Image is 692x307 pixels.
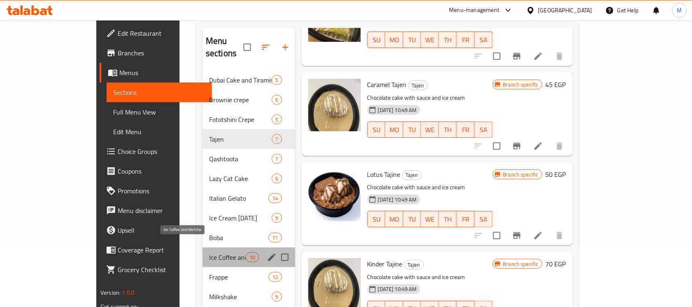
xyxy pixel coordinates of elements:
[546,79,566,90] h6: 45 EGP
[272,134,282,144] div: items
[403,32,421,48] button: TU
[203,90,295,110] div: Brownie crepe6
[546,169,566,180] h6: 50 EGP
[488,227,505,244] span: Select to update
[272,75,282,85] div: items
[206,35,244,60] h2: Menu sections
[550,46,569,66] button: delete
[118,245,205,255] span: Coverage Report
[550,226,569,245] button: delete
[246,254,258,261] span: 10
[460,124,471,136] span: FR
[272,116,282,124] span: 5
[272,213,282,223] div: items
[203,110,295,129] div: Fototshini Crepe5
[203,169,295,188] div: Lazy Cat Cake6
[475,211,493,227] button: SA
[203,287,295,307] div: Milkshake9
[209,115,272,124] span: Fototshini Crepe
[272,115,282,124] div: items
[500,260,542,268] span: Branch specific
[546,258,566,270] h6: 70 EGP
[118,166,205,176] span: Coupons
[272,174,282,183] div: items
[203,228,295,247] div: Boba11
[677,6,682,15] span: M
[424,34,436,46] span: WE
[371,124,382,136] span: SU
[424,124,436,136] span: WE
[118,186,205,196] span: Promotions
[389,124,400,136] span: MO
[256,37,275,57] span: Sort sections
[457,32,475,48] button: FR
[457,121,475,138] button: FR
[538,6,592,15] div: [GEOGRAPHIC_DATA]
[100,201,212,220] a: Menu disclaimer
[367,121,385,138] button: SU
[421,32,439,48] button: WE
[439,32,457,48] button: TH
[209,213,272,223] span: Ice Cream [DATE]
[367,211,385,227] button: SU
[550,136,569,156] button: delete
[209,134,272,144] span: Tajen
[100,220,212,240] a: Upsell
[209,75,272,85] span: Dubai Cake and Tiramisu
[478,213,489,225] span: SA
[118,225,205,235] span: Upsell
[203,208,295,228] div: Ice Cream [DATE]9
[269,272,282,282] div: items
[367,93,493,103] p: Chocolate cake with sauce and ice cream
[272,214,282,222] span: 9
[402,170,422,180] div: Tajen
[424,213,436,225] span: WE
[203,247,295,267] div: Ice Coffee and Matcha10edit
[442,124,454,136] span: TH
[488,137,505,155] span: Select to update
[439,121,457,138] button: TH
[239,39,256,56] span: Select all sections
[209,292,272,302] span: Milkshake
[449,5,500,15] div: Menu-management
[209,193,269,203] span: Italian Gelato
[533,231,543,241] a: Edit menu item
[209,233,269,243] span: Boba
[409,81,428,90] span: Tajen
[118,206,205,215] span: Menu disclaimer
[375,196,420,204] span: [DATE] 10:49 AM
[389,213,400,225] span: MO
[118,28,205,38] span: Edit Restaurant
[405,260,423,270] span: Tajen
[403,170,421,180] span: Tajen
[100,181,212,201] a: Promotions
[100,142,212,161] a: Choice Groups
[367,182,493,192] p: Chocolate cake with sauce and ice cream
[209,95,272,105] span: Brownie crepe
[209,252,246,262] span: Ice Coffee and Matcha
[367,272,493,282] p: Chocolate cake with sauce and ice cream
[367,168,401,181] span: Lotus Tajine
[367,258,403,270] span: Kinder Tajine
[371,213,382,225] span: SU
[478,124,489,136] span: SA
[500,81,542,89] span: Branch specific
[272,76,282,84] span: 5
[272,293,282,301] span: 9
[203,188,295,208] div: Italian Gelato14
[113,87,205,97] span: Sections
[100,43,212,63] a: Branches
[460,34,471,46] span: FR
[203,70,295,90] div: Dubai Cake and Tiramisu5
[272,135,282,143] span: 7
[107,102,212,122] a: Full Menu View
[122,287,134,298] span: 1.0.0
[100,240,212,260] a: Coverage Report
[269,273,281,281] span: 12
[389,34,400,46] span: MO
[371,34,382,46] span: SU
[375,106,420,114] span: [DATE] 10:49 AM
[272,95,282,105] div: items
